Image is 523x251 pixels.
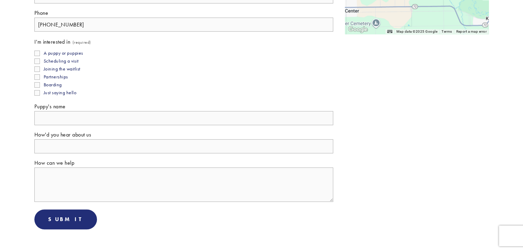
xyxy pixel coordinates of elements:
a: Report a map error [456,30,487,33]
span: Boarding [44,82,62,88]
a: Terms [442,30,452,33]
span: Just saying hello [44,90,76,96]
input: A puppy or puppies [34,51,40,56]
button: SubmitSubmit [34,209,97,229]
span: I'm interested in [34,39,70,45]
span: A puppy or puppies [44,50,83,56]
input: Scheduling a visit [34,58,40,64]
input: Boarding [34,82,40,88]
span: How'd you hear about us [34,131,91,138]
span: Scheduling a visit [44,58,79,64]
span: Phone [34,10,48,16]
span: Joining the waitlist [44,66,80,72]
span: Map data ©2025 Google [396,30,437,33]
a: Open this area in Google Maps (opens a new window) [347,25,369,34]
button: Keyboard shortcuts [387,29,392,34]
span: Partnerships [44,74,68,80]
span: How can we help [34,160,74,166]
span: Submit [48,216,83,222]
div: Scroll [255,238,268,242]
span: (required) [73,38,91,47]
input: Partnerships [34,74,40,80]
span: Puppy's name [34,103,66,110]
input: Just saying hello [34,90,40,96]
input: Joining the waitlist [34,66,40,72]
img: Google [347,25,369,34]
